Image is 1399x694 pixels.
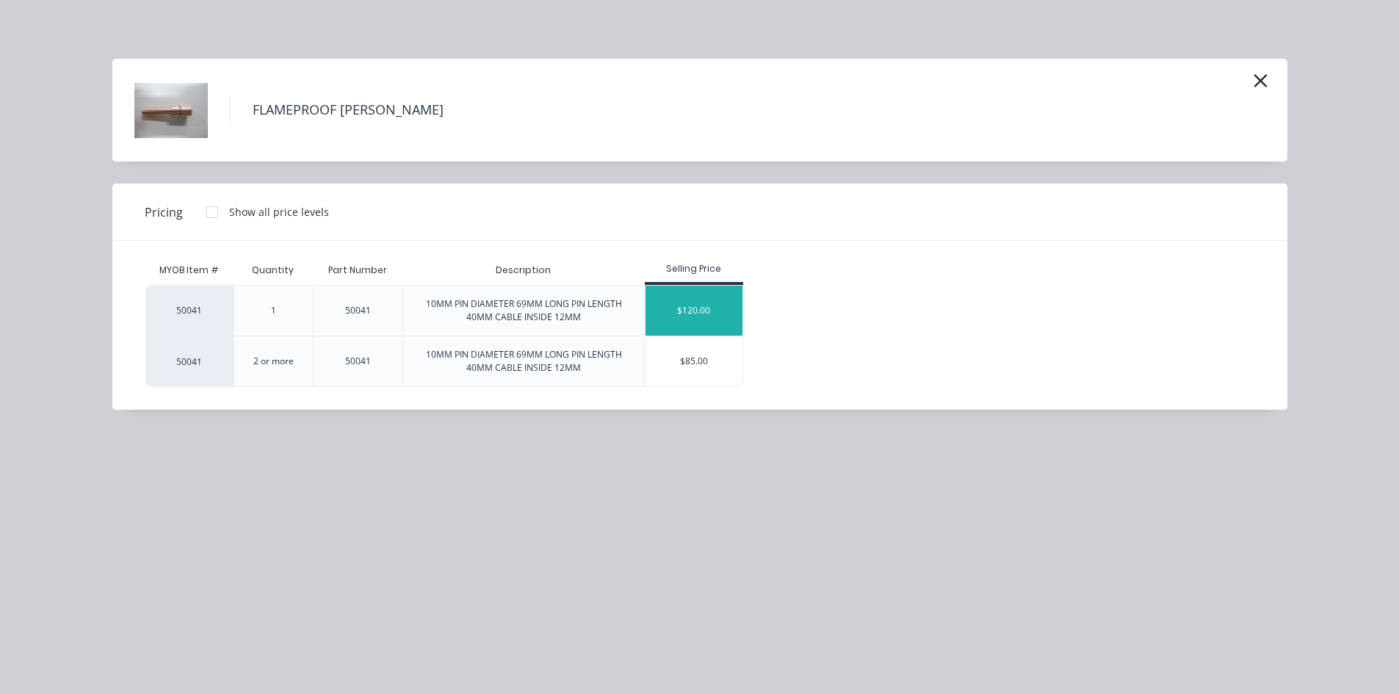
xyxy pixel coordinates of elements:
div: Show all price levels [229,204,329,220]
img: FLAMEPROOF PIN MIRETTI [134,73,208,147]
div: 1 [271,304,276,317]
div: 50041 [345,355,371,368]
div: 50041 [145,336,234,387]
div: Description [484,252,563,289]
div: Selling Price [645,262,744,275]
div: 50041 [145,285,234,336]
div: $120.00 [646,286,743,336]
div: $85.00 [646,336,743,386]
h4: FLAMEPROOF [PERSON_NAME] [230,96,466,124]
div: 50041 [345,304,371,317]
div: 10MM PIN DIAMETER 69MM LONG PIN LENGTH 40MM CABLE INSIDE 12MM [415,348,633,375]
div: 2 or more [253,355,294,368]
div: 10MM PIN DIAMETER 69MM LONG PIN LENGTH 40MM CABLE INSIDE 12MM [415,297,633,324]
div: Part Number [317,252,399,289]
span: Pricing [145,203,183,221]
div: Quantity [240,252,306,289]
div: MYOB Item # [145,256,234,285]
